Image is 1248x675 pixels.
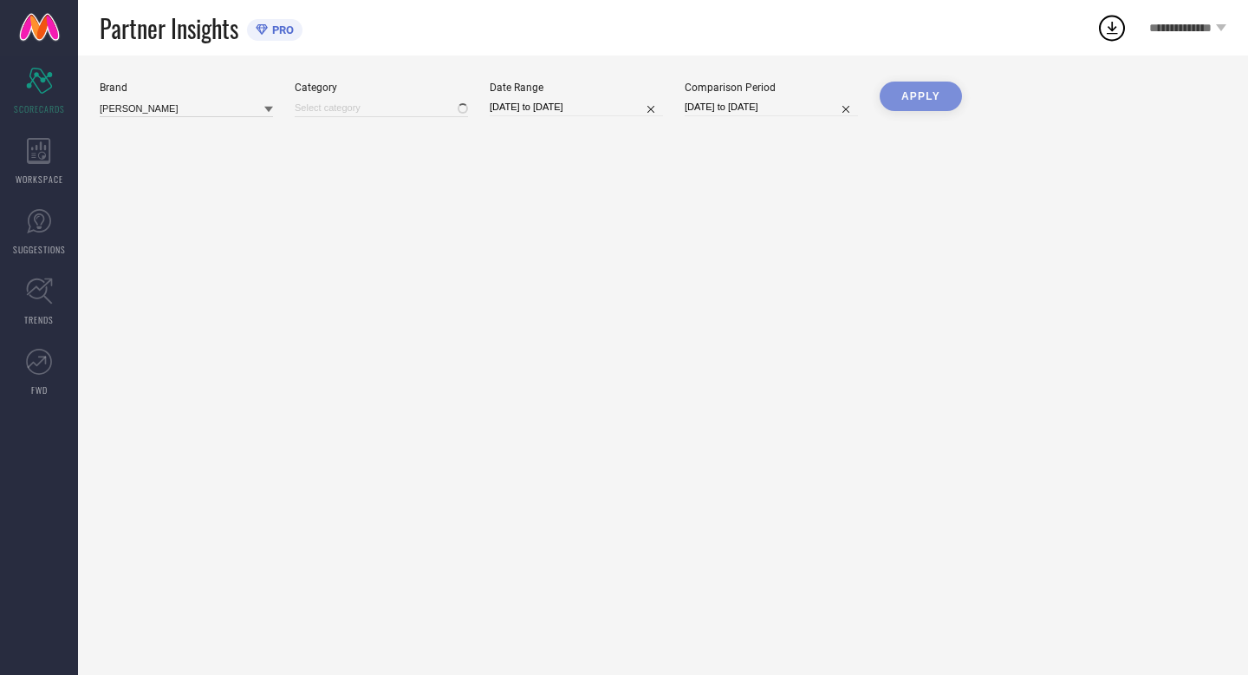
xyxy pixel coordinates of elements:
[268,23,294,36] span: PRO
[490,98,663,116] input: Select date range
[100,82,273,94] div: Brand
[685,82,858,94] div: Comparison Period
[16,173,63,186] span: WORKSPACE
[295,82,468,94] div: Category
[100,10,238,46] span: Partner Insights
[13,243,66,256] span: SUGGESTIONS
[685,98,858,116] input: Select comparison period
[14,102,65,115] span: SCORECARDS
[24,313,54,326] span: TRENDS
[1096,12,1128,43] div: Open download list
[490,82,663,94] div: Date Range
[31,383,48,396] span: FWD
